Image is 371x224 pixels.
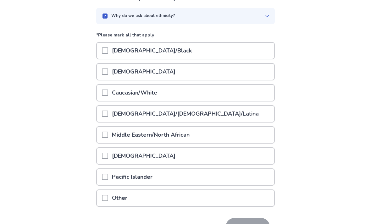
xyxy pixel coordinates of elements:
[108,148,179,164] p: [DEMOGRAPHIC_DATA]
[96,32,275,42] p: *Please mark all that apply
[108,127,193,143] p: Middle Eastern/North African
[108,106,263,122] p: [DEMOGRAPHIC_DATA]/[DEMOGRAPHIC_DATA]/Latina
[111,13,175,19] p: Why do we ask about ethnicity?
[108,43,196,59] p: [DEMOGRAPHIC_DATA]/Black
[108,190,131,206] p: Other
[108,85,161,101] p: Caucasian/White
[108,169,156,185] p: Pacific Islander
[108,64,179,80] p: [DEMOGRAPHIC_DATA]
